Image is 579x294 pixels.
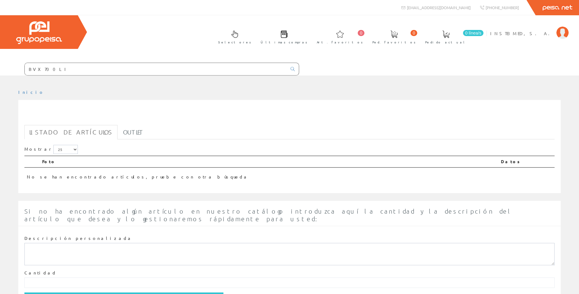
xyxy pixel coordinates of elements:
[24,208,513,222] span: Si no ha encontrado algún artículo en nuestro catálogo introduzca aquí la cantidad y la descripci...
[24,110,555,122] h1: BVX700LI
[407,5,471,10] span: [EMAIL_ADDRESS][DOMAIN_NAME]
[24,167,498,182] td: No se han encontrado artículos, pruebe con otra búsqueda
[40,156,498,167] th: Foto
[18,89,44,95] a: Inicio
[498,156,555,167] th: Datos
[463,30,483,36] span: 0 línea/s
[212,25,254,48] a: Selectores
[317,39,363,45] span: Art. favoritos
[118,125,148,139] a: Outlet
[425,39,467,45] span: Pedido actual
[25,63,287,75] input: Buscar ...
[419,25,485,48] a: 0 línea/s Pedido actual
[53,145,78,154] select: Mostrar
[261,39,307,45] span: Últimas compras
[16,21,62,44] img: Grupo Peisa
[486,5,519,10] span: [PHONE_NUMBER]
[411,30,417,36] span: 0
[490,25,569,31] a: INSTEIMED, S. A.
[24,145,78,154] label: Mostrar
[372,39,416,45] span: Ped. favoritos
[24,235,133,241] label: Descripción personalizada
[24,270,57,276] label: Cantidad
[24,125,118,139] a: Listado de artículos
[358,30,364,36] span: 0
[218,39,251,45] span: Selectores
[255,25,310,48] a: Últimas compras
[490,30,553,36] span: INSTEIMED, S. A.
